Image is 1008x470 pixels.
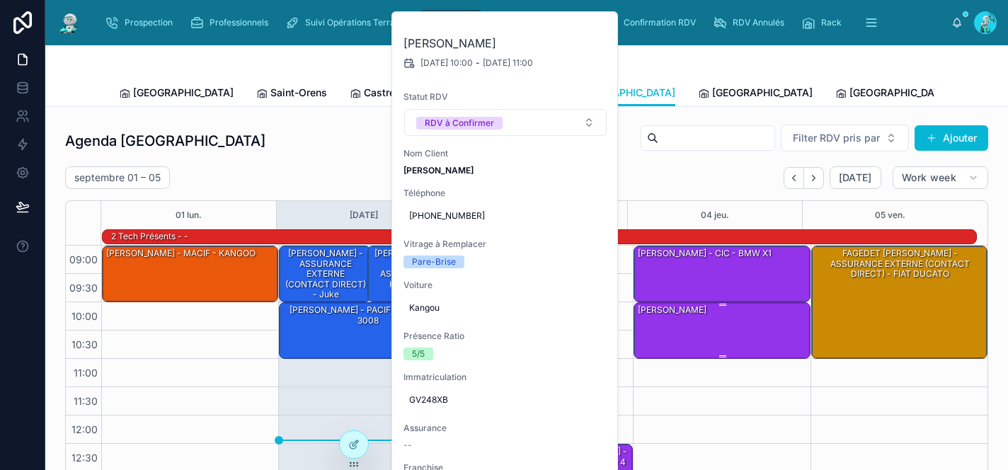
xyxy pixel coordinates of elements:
div: [PERSON_NAME] - ASSURANCE EXTERNE (CONTACT DIRECT) - juke [282,247,370,301]
a: Castres [350,80,401,108]
button: Select Button [404,109,607,136]
h2: septembre 01 – 05 [74,171,161,185]
button: Ajouter [915,125,988,151]
span: Suivi Opérations Terrains [305,17,406,28]
span: Vitrage à Remplacer [403,239,607,250]
button: 05 ven. [875,201,905,229]
div: 2 Tech présents - - [110,229,190,243]
span: Présence Ratio [403,331,607,342]
div: Pare-Brise [412,256,456,268]
span: Voiture [403,280,607,291]
span: Immatriculation [403,372,607,383]
span: [GEOGRAPHIC_DATA] [575,86,675,100]
div: [PERSON_NAME] - ASSURANCE EXTERNE (CONTACT DIRECT) - juke [280,246,370,302]
img: App logo [57,11,82,34]
span: Professionnels [210,17,268,28]
span: Statut RDV [403,91,607,103]
span: Work week [902,171,956,184]
span: [DATE] 11:00 [483,57,533,69]
span: Filter RDV pris par [793,131,880,145]
span: RDV Annulés [733,17,784,28]
div: [PERSON_NAME] - PACIFICA - Peugeot 3008 [280,303,454,358]
a: RDV Annulés [709,10,794,35]
span: Assurance [403,423,607,434]
span: 11:30 [70,395,101,407]
h2: [PERSON_NAME] [403,35,607,52]
span: [PHONE_NUMBER] [409,210,602,222]
a: Agenda Technicien [486,10,597,35]
button: Next [804,167,824,189]
span: -- [403,440,412,451]
span: - [476,57,480,69]
a: Confirmation RDV [600,10,706,35]
span: 10:00 [68,310,101,322]
a: Professionnels [185,10,278,35]
span: [DATE] [839,171,872,184]
span: 12:00 [68,423,101,435]
a: Agenda [419,10,483,35]
div: [PERSON_NAME] - CIC - BMW x1 [634,246,809,302]
span: 12:30 [68,452,101,464]
a: Saint-Orens [256,80,327,108]
div: 2 Tech présents - - [110,230,190,243]
button: [DATE] [350,201,378,229]
button: 01 lun. [176,201,202,229]
a: [GEOGRAPHIC_DATA] [119,80,234,108]
div: RDV à Confirmer [425,117,494,130]
div: [PERSON_NAME] - PACIFICA - Peugeot 3008 [282,304,454,327]
a: Prospection [101,10,183,35]
a: [GEOGRAPHIC_DATA] [561,80,675,107]
div: [PERSON_NAME] [636,304,708,316]
button: Back [784,167,804,189]
span: 09:00 [66,253,101,265]
span: 09:30 [66,282,101,294]
strong: [PERSON_NAME] [403,165,474,176]
a: [GEOGRAPHIC_DATA] [698,80,813,108]
span: [GEOGRAPHIC_DATA] [712,86,813,100]
button: Select Button [781,125,909,151]
div: [PERSON_NAME] - MACIF - KANGOO [105,247,257,260]
span: [GEOGRAPHIC_DATA] [849,86,950,100]
span: Castres [364,86,401,100]
span: GV248XB [409,394,602,406]
span: Rack [821,17,842,28]
span: [GEOGRAPHIC_DATA] [133,86,234,100]
a: Suivi Opérations Terrains [281,10,416,35]
button: 04 jeu. [701,201,729,229]
div: FAGEDET [PERSON_NAME] - ASSURANCE EXTERNE (CONTACT DIRECT) - FIAT DUCATO [814,247,986,280]
span: [DATE] 10:00 [420,57,473,69]
div: FAGEDET [PERSON_NAME] - ASSURANCE EXTERNE (CONTACT DIRECT) - FIAT DUCATO [812,246,987,358]
h1: Agenda [GEOGRAPHIC_DATA] [65,131,265,151]
span: Kangou [409,302,602,314]
div: [PERSON_NAME] - BPCE ASSURANCES - hyudai i 20 [368,246,455,302]
span: 11:00 [70,367,101,379]
span: 10:30 [68,338,101,350]
span: Prospection [125,17,173,28]
span: Confirmation RDV [624,17,696,28]
span: Nom Client [403,148,607,159]
div: [PERSON_NAME] - MACIF - KANGOO [103,246,277,302]
div: [PERSON_NAME] - BPCE ASSURANCES - hyudai i 20 [370,247,454,291]
div: [PERSON_NAME] [634,303,809,358]
div: 5/5 [412,348,425,360]
button: [DATE] [830,166,881,189]
div: scrollable content [93,7,951,38]
span: Saint-Orens [270,86,327,100]
a: Rack [797,10,852,35]
button: Work week [893,166,988,189]
div: [PERSON_NAME] - CIC - BMW x1 [636,247,773,260]
a: [GEOGRAPHIC_DATA] [835,80,950,108]
span: Téléphone [403,188,607,199]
